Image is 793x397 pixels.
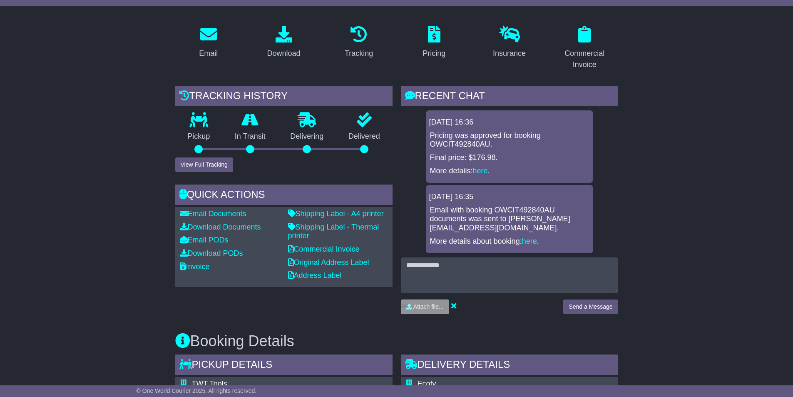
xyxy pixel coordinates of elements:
[473,167,488,175] a: here
[194,23,223,62] a: Email
[180,236,229,244] a: Email PODs
[336,132,393,141] p: Delivered
[180,210,246,218] a: Email Documents
[563,300,618,314] button: Send a Message
[175,333,618,350] h3: Booking Details
[430,237,589,246] p: More details about booking: .
[493,48,526,59] div: Insurance
[175,355,393,377] div: Pickup Details
[401,86,618,108] div: RECENT CHAT
[423,48,445,59] div: Pricing
[339,23,378,62] a: Tracking
[557,48,613,70] div: Commercial Invoice
[551,23,618,73] a: Commercial Invoice
[175,185,393,207] div: Quick Actions
[180,223,261,231] a: Download Documents
[267,48,300,59] div: Download
[430,131,589,149] p: Pricing was approved for booking OWCIT492840AU.
[401,355,618,377] div: Delivery Details
[429,118,590,127] div: [DATE] 16:36
[522,237,537,245] a: here
[175,86,393,108] div: Tracking history
[288,271,342,280] a: Address Label
[430,167,589,176] p: More details: .
[199,48,218,59] div: Email
[137,387,257,394] span: © One World Courier 2025. All rights reserved.
[175,157,233,172] button: View Full Tracking
[288,223,379,240] a: Shipping Label - Thermal printer
[222,132,278,141] p: In Transit
[487,23,531,62] a: Insurance
[417,23,451,62] a: Pricing
[288,258,369,267] a: Original Address Label
[288,210,384,218] a: Shipping Label - A4 printer
[345,48,373,59] div: Tracking
[180,249,243,257] a: Download PODs
[429,192,590,202] div: [DATE] 16:35
[175,132,223,141] p: Pickup
[261,23,306,62] a: Download
[192,380,227,388] span: TWT Tools
[278,132,336,141] p: Delivering
[430,153,589,162] p: Final price: $176.98.
[430,206,589,233] p: Email with booking OWCIT492840AU documents was sent to [PERSON_NAME][EMAIL_ADDRESS][DOMAIN_NAME].
[180,262,210,271] a: Invoice
[288,245,360,253] a: Commercial Invoice
[418,380,436,388] span: Ecofy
